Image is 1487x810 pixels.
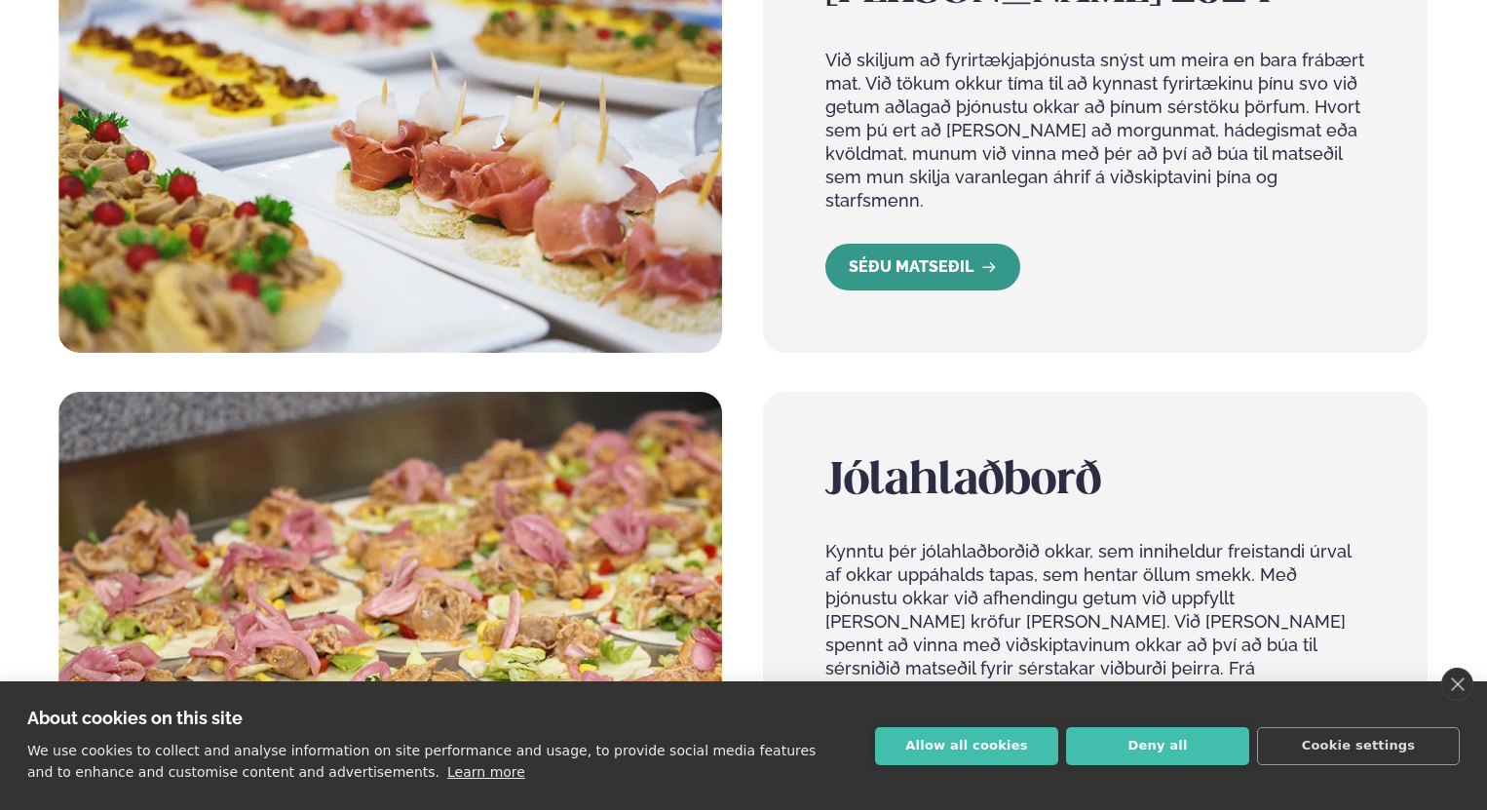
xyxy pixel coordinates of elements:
[1066,727,1249,765] button: Deny all
[1441,668,1473,701] a: close
[825,454,1364,509] h2: Jólahlaðborð
[27,708,243,728] strong: About cookies on this site
[1257,727,1460,765] button: Cookie settings
[825,540,1364,727] p: Kynntu þér jólahlaðborðið okkar, sem inniheldur freistandi úrval af okkar uppáhalds tapas, sem he...
[825,49,1364,212] p: Við skiljum að fyrirtækjaþjónusta snýst um meira en bara frábært mat. Við tökum okkur tíma til að...
[447,764,525,780] a: Learn more
[875,727,1058,765] button: Allow all cookies
[825,244,1020,290] a: SÉÐU MATSEÐIL
[27,743,816,780] p: We use cookies to collect and analyse information on site performance and usage, to provide socia...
